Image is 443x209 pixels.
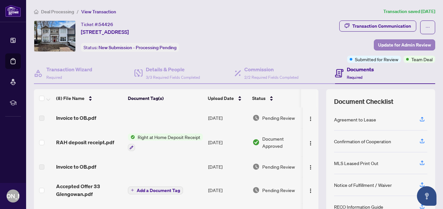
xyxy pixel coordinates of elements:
[347,65,374,73] h4: Documents
[262,187,295,194] span: Pending Review
[417,186,436,206] button: Open asap
[252,187,260,194] img: Document Status
[262,114,295,121] span: Pending Review
[411,56,433,63] span: Team Deal
[208,95,234,102] span: Upload Date
[128,133,135,141] img: Status Icon
[125,89,205,107] th: Document Tag(s)
[128,186,183,194] button: Add a Document Tag
[99,21,113,27] span: 54426
[262,163,295,170] span: Pending Review
[205,89,250,107] th: Upload Date
[81,28,129,36] span: [STREET_ADDRESS]
[34,9,38,14] span: home
[77,8,79,15] li: /
[5,5,21,17] img: logo
[308,165,313,170] img: Logo
[305,161,316,172] button: Logo
[81,43,179,52] div: Status:
[137,188,180,193] span: Add a Document Tag
[146,75,200,80] span: 3/3 Required Fields Completed
[135,133,203,141] span: Right at Home Deposit Receipt
[41,9,74,15] span: Deal Processing
[81,9,116,15] span: View Transaction
[56,114,96,122] span: Invoice to OB.pdf
[46,75,62,80] span: Required
[146,65,200,73] h4: Details & People
[374,39,435,50] button: Update for Admin Review
[352,21,411,31] div: Transaction Communication
[244,65,298,73] h4: Commission
[334,181,392,188] div: Notice of Fulfillment / Waiver
[334,138,391,145] div: Confirmation of Cooperation
[131,188,134,192] span: plus
[308,116,313,121] img: Logo
[252,114,260,121] img: Document Status
[56,95,84,102] span: (8) File Name
[305,113,316,123] button: Logo
[128,133,203,151] button: Status IconRight at Home Deposit Receipt
[206,128,250,156] td: [DATE]
[305,137,316,147] button: Logo
[56,163,96,171] span: Invoice to OB.pdf
[81,21,113,28] div: Ticket #:
[206,156,250,177] td: [DATE]
[378,40,431,50] span: Update for Admin Review
[252,139,260,146] img: Document Status
[99,45,176,50] span: New Submission - Processing Pending
[334,160,378,167] div: MLS Leased Print Out
[425,25,430,30] span: ellipsis
[383,8,435,15] article: Transaction saved [DATE]
[334,116,376,123] div: Agreement to Lease
[34,21,75,51] img: IMG-C12284776_1.jpg
[250,89,305,107] th: Status
[305,185,316,195] button: Logo
[56,138,114,146] span: RAH deposit receipt.pdf
[334,97,393,106] span: Document Checklist
[56,182,123,198] span: Accepted Offer 33 Glengowan.pdf
[46,65,92,73] h4: Transaction Wizard
[206,177,250,203] td: [DATE]
[308,188,313,193] img: Logo
[308,141,313,146] img: Logo
[339,21,416,32] button: Transaction Communication
[128,187,183,194] button: Add a Document Tag
[262,135,303,149] span: Document Approved
[206,107,250,128] td: [DATE]
[252,95,266,102] span: Status
[347,75,362,80] span: Required
[53,89,125,107] th: (8) File Name
[244,75,298,80] span: 2/2 Required Fields Completed
[252,163,260,170] img: Document Status
[355,56,398,63] span: Submitted for Review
